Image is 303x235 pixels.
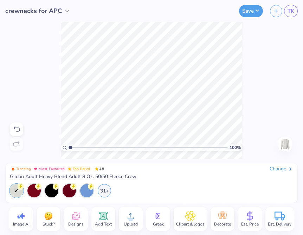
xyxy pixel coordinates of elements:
span: crewnecks for APC [5,6,62,16]
span: Stuck? [43,221,55,227]
div: Change [270,166,293,172]
span: Most Favorited [39,167,65,171]
span: Decorate [214,221,231,227]
button: Badge Button [10,166,32,172]
img: Stuck? [43,211,54,221]
button: Badge Button [66,166,92,172]
button: Save [239,5,263,17]
span: Image AI [13,221,30,227]
div: 31+ [98,184,111,197]
span: Gildan Adult Heavy Blend Adult 8 Oz. 50/50 Fleece Crew [10,174,136,180]
img: Most Favorited sort [34,167,37,171]
img: Trending sort [11,167,15,171]
span: 100 % [230,144,241,151]
span: Trending [16,167,31,171]
span: Clipart & logos [176,221,205,227]
span: Upload [124,221,138,227]
span: Est. Delivery [268,221,291,227]
span: 4.8 [93,166,106,172]
img: Back [279,138,291,150]
span: Top Rated [73,167,90,171]
span: Est. Price [241,221,259,227]
span: Designs [68,221,84,227]
span: Add Text [95,221,112,227]
a: TK [284,5,298,17]
button: Badge Button [32,166,66,172]
span: Greek [153,221,164,227]
span: TK [288,7,294,15]
img: Top Rated sort [68,167,71,171]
